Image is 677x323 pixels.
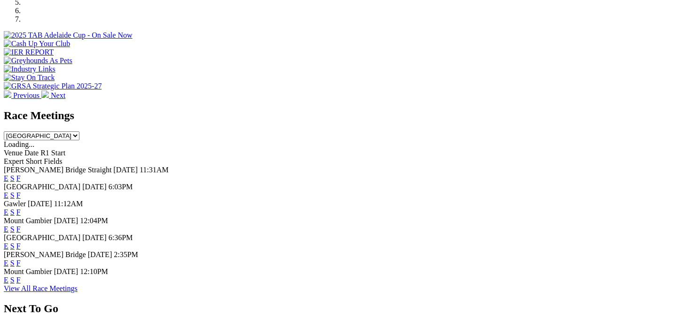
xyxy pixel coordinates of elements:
[4,302,673,315] h2: Next To Go
[4,250,86,258] span: [PERSON_NAME] Bridge
[4,73,55,82] img: Stay On Track
[88,250,112,258] span: [DATE]
[4,284,78,292] a: View All Race Meetings
[4,208,8,216] a: E
[82,234,107,242] span: [DATE]
[44,157,62,165] span: Fields
[4,157,24,165] span: Expert
[4,48,54,57] img: IER REPORT
[13,91,39,99] span: Previous
[4,234,80,242] span: [GEOGRAPHIC_DATA]
[24,149,39,157] span: Date
[4,149,23,157] span: Venue
[4,31,133,40] img: 2025 TAB Adelaide Cup - On Sale Now
[16,276,21,284] a: F
[4,82,102,90] img: GRSA Strategic Plan 2025-27
[10,174,15,182] a: S
[4,217,52,225] span: Mount Gambier
[113,166,138,174] span: [DATE]
[10,225,15,233] a: S
[4,140,34,148] span: Loading...
[4,267,52,275] span: Mount Gambier
[4,57,72,65] img: Greyhounds As Pets
[4,276,8,284] a: E
[109,234,133,242] span: 6:36PM
[10,191,15,199] a: S
[140,166,169,174] span: 11:31AM
[4,90,11,98] img: chevron-left-pager-white.svg
[16,259,21,267] a: F
[26,157,42,165] span: Short
[54,267,79,275] span: [DATE]
[10,242,15,250] a: S
[16,174,21,182] a: F
[109,183,133,191] span: 6:03PM
[4,191,8,199] a: E
[4,183,80,191] span: [GEOGRAPHIC_DATA]
[16,191,21,199] a: F
[16,208,21,216] a: F
[10,259,15,267] a: S
[4,65,55,73] img: Industry Links
[41,91,65,99] a: Next
[28,200,52,208] span: [DATE]
[51,91,65,99] span: Next
[4,166,111,174] span: [PERSON_NAME] Bridge Straight
[80,267,108,275] span: 12:10PM
[41,90,49,98] img: chevron-right-pager-white.svg
[4,109,673,122] h2: Race Meetings
[10,208,15,216] a: S
[4,242,8,250] a: E
[40,149,65,157] span: R1 Start
[16,242,21,250] a: F
[54,200,83,208] span: 11:12AM
[10,276,15,284] a: S
[80,217,108,225] span: 12:04PM
[4,174,8,182] a: E
[4,91,41,99] a: Previous
[16,225,21,233] a: F
[54,217,79,225] span: [DATE]
[4,40,70,48] img: Cash Up Your Club
[4,200,26,208] span: Gawler
[4,259,8,267] a: E
[82,183,107,191] span: [DATE]
[4,225,8,233] a: E
[114,250,138,258] span: 2:35PM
